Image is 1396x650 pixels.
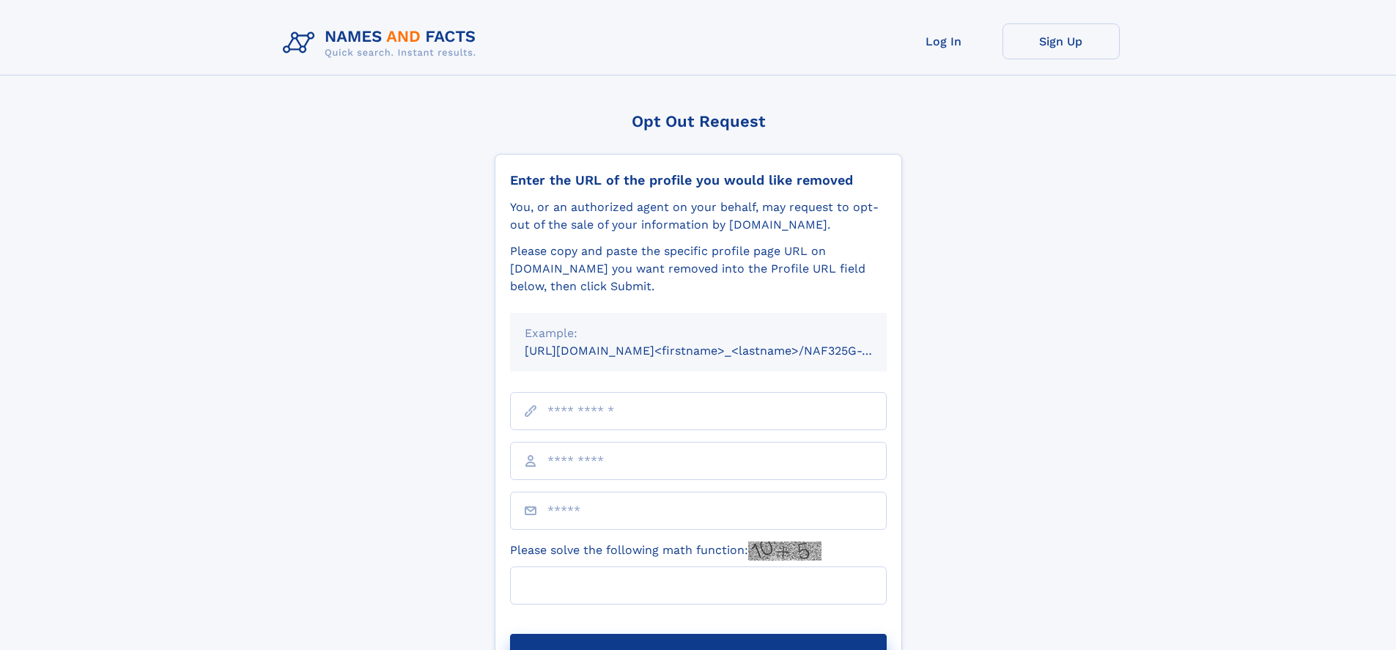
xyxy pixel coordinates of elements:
[495,112,902,130] div: Opt Out Request
[510,172,887,188] div: Enter the URL of the profile you would like removed
[510,199,887,234] div: You, or an authorized agent on your behalf, may request to opt-out of the sale of your informatio...
[525,344,915,358] small: [URL][DOMAIN_NAME]<firstname>_<lastname>/NAF325G-xxxxxxxx
[525,325,872,342] div: Example:
[277,23,488,63] img: Logo Names and Facts
[885,23,1002,59] a: Log In
[510,542,821,561] label: Please solve the following math function:
[1002,23,1120,59] a: Sign Up
[510,243,887,295] div: Please copy and paste the specific profile page URL on [DOMAIN_NAME] you want removed into the Pr...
